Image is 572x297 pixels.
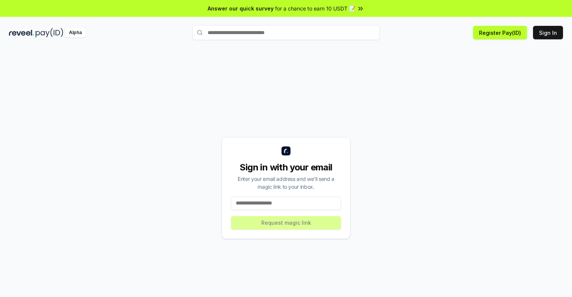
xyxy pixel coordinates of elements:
span: Answer our quick survey [208,4,274,12]
span: for a chance to earn 10 USDT 📝 [275,4,355,12]
div: Sign in with your email [231,161,341,173]
div: Alpha [65,28,86,37]
img: pay_id [36,28,63,37]
img: reveel_dark [9,28,34,37]
button: Register Pay(ID) [473,26,527,39]
button: Sign In [533,26,563,39]
img: logo_small [282,146,290,155]
div: Enter your email address and we’ll send a magic link to your inbox. [231,175,341,191]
